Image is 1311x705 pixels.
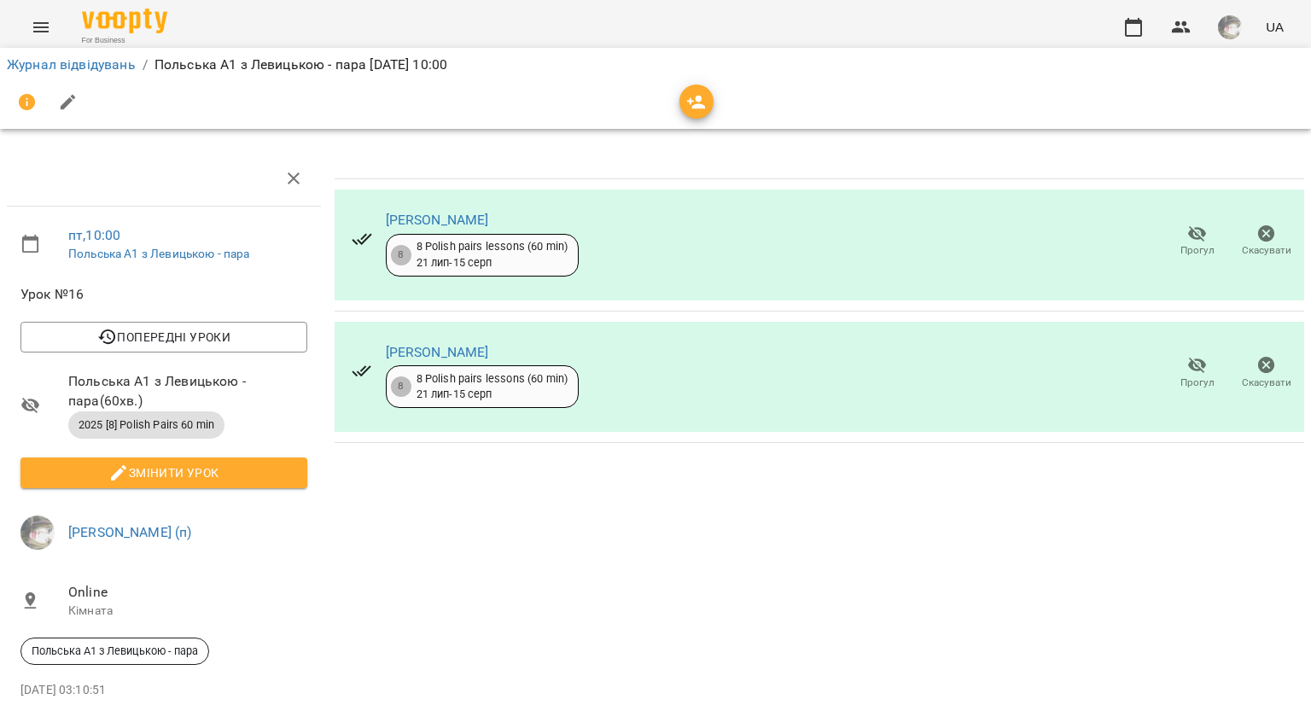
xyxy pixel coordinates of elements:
[1180,376,1215,390] span: Прогул
[68,603,307,620] p: Кімната
[34,463,294,483] span: Змінити урок
[82,9,167,33] img: Voopty Logo
[68,227,120,243] a: пт , 10:00
[20,457,307,488] button: Змінити урок
[1232,349,1301,397] button: Скасувати
[391,376,411,397] div: 8
[1232,218,1301,265] button: Скасувати
[20,516,55,550] img: e3906ac1da6b2fc8356eee26edbd6dfe.jpg
[1242,376,1291,390] span: Скасувати
[7,55,1304,75] nav: breadcrumb
[34,327,294,347] span: Попередні уроки
[417,239,568,271] div: 8 Polish pairs lessons (60 min) 21 лип - 15 серп
[68,582,307,603] span: Online
[391,245,411,265] div: 8
[20,284,307,305] span: Урок №16
[1242,243,1291,258] span: Скасувати
[417,371,568,403] div: 8 Polish pairs lessons (60 min) 21 лип - 15 серп
[1218,15,1242,39] img: e3906ac1da6b2fc8356eee26edbd6dfe.jpg
[68,371,307,411] span: Польська А1 з Левицькою - пара ( 60 хв. )
[1266,18,1284,36] span: UA
[20,638,209,665] div: Польська А1 з Левицькою - пара
[21,644,208,659] span: Польська А1 з Левицькою - пара
[20,7,61,48] button: Menu
[7,56,136,73] a: Журнал відвідувань
[68,417,224,433] span: 2025 [8] Polish Pairs 60 min
[386,212,489,228] a: [PERSON_NAME]
[82,35,167,46] span: For Business
[1162,349,1232,397] button: Прогул
[143,55,148,75] li: /
[1162,218,1232,265] button: Прогул
[20,322,307,352] button: Попередні уроки
[154,55,447,75] p: Польська А1 з Левицькою - пара [DATE] 10:00
[68,247,249,260] a: Польська А1 з Левицькою - пара
[386,344,489,360] a: [PERSON_NAME]
[1180,243,1215,258] span: Прогул
[1259,11,1291,43] button: UA
[68,524,192,540] a: [PERSON_NAME] (п)
[20,682,307,699] p: [DATE] 03:10:51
